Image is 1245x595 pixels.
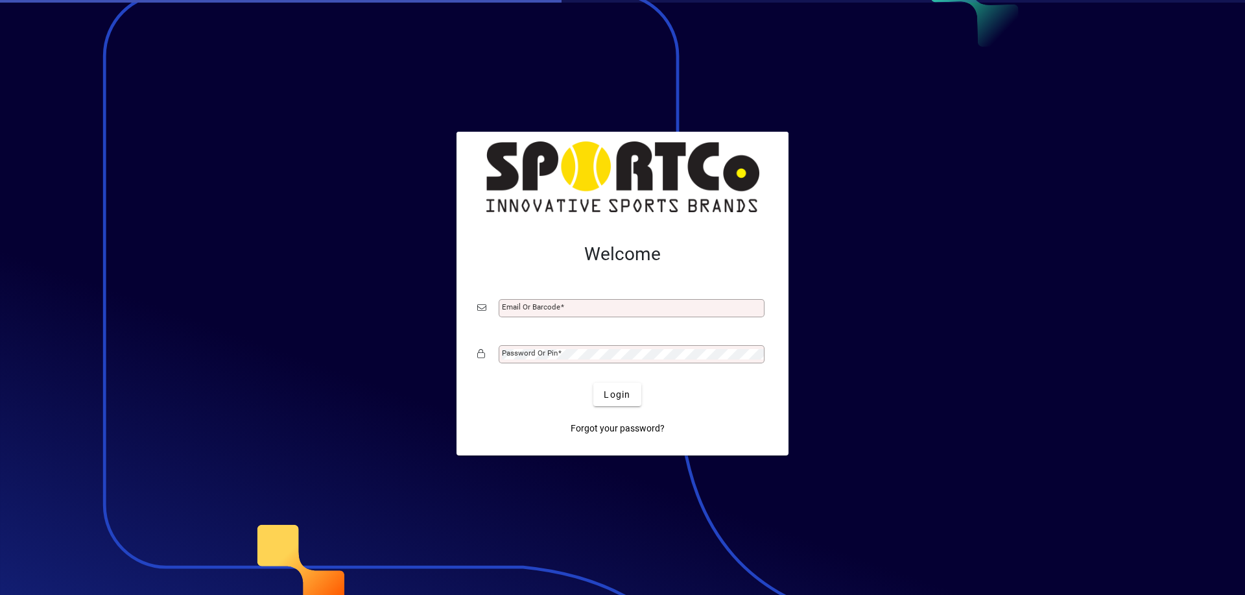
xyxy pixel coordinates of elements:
h2: Welcome [477,243,768,265]
span: Login [604,388,630,402]
button: Login [593,383,641,406]
mat-label: Password or Pin [502,348,558,358]
span: Forgot your password? [571,422,665,435]
a: Forgot your password? [565,417,670,440]
mat-label: Email or Barcode [502,302,560,311]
